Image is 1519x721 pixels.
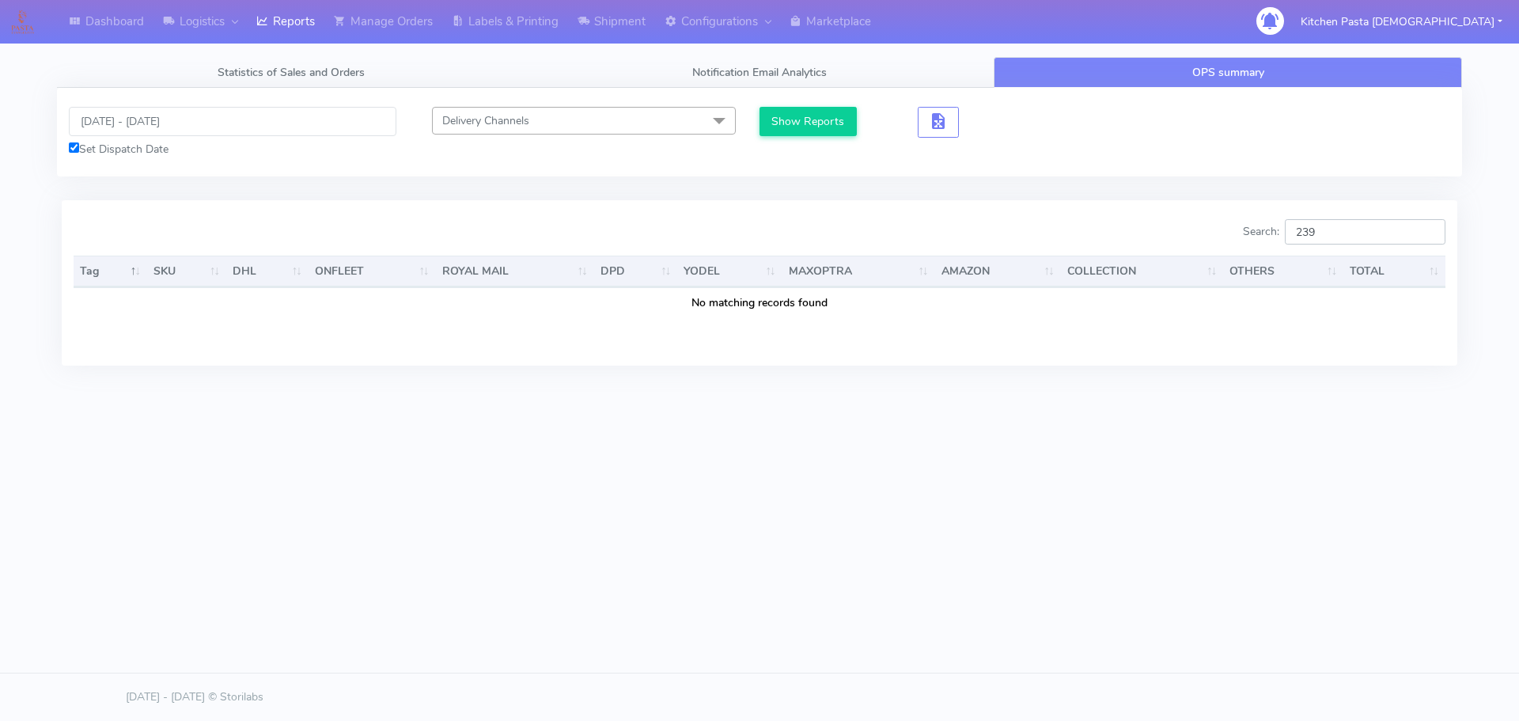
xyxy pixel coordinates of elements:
[436,256,594,287] th: ROYAL MAIL : activate to sort column ascending
[74,287,1445,317] td: No matching records found
[1285,219,1445,245] input: Search:
[1192,65,1264,80] span: OPS summary
[69,107,396,136] input: Pick the Daterange
[759,107,857,136] button: Show Reports
[1061,256,1224,287] th: COLLECTION : activate to sort column ascending
[1243,219,1445,245] label: Search:
[1223,256,1343,287] th: OTHERS : activate to sort column ascending
[309,256,436,287] th: ONFLEET : activate to sort column ascending
[677,256,782,287] th: YODEL : activate to sort column ascending
[782,256,935,287] th: MAXOPTRA : activate to sort column ascending
[226,256,309,287] th: DHL : activate to sort column ascending
[935,256,1061,287] th: AMAZON : activate to sort column ascending
[69,141,396,157] div: Set Dispatch Date
[74,256,147,287] th: Tag: activate to sort column descending
[57,57,1462,88] ul: Tabs
[218,65,365,80] span: Statistics of Sales and Orders
[442,113,529,128] span: Delivery Channels
[1289,6,1514,38] button: Kitchen Pasta [DEMOGRAPHIC_DATA]
[1343,256,1445,287] th: TOTAL : activate to sort column ascending
[692,65,827,80] span: Notification Email Analytics
[594,256,677,287] th: DPD : activate to sort column ascending
[147,256,226,287] th: SKU: activate to sort column ascending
